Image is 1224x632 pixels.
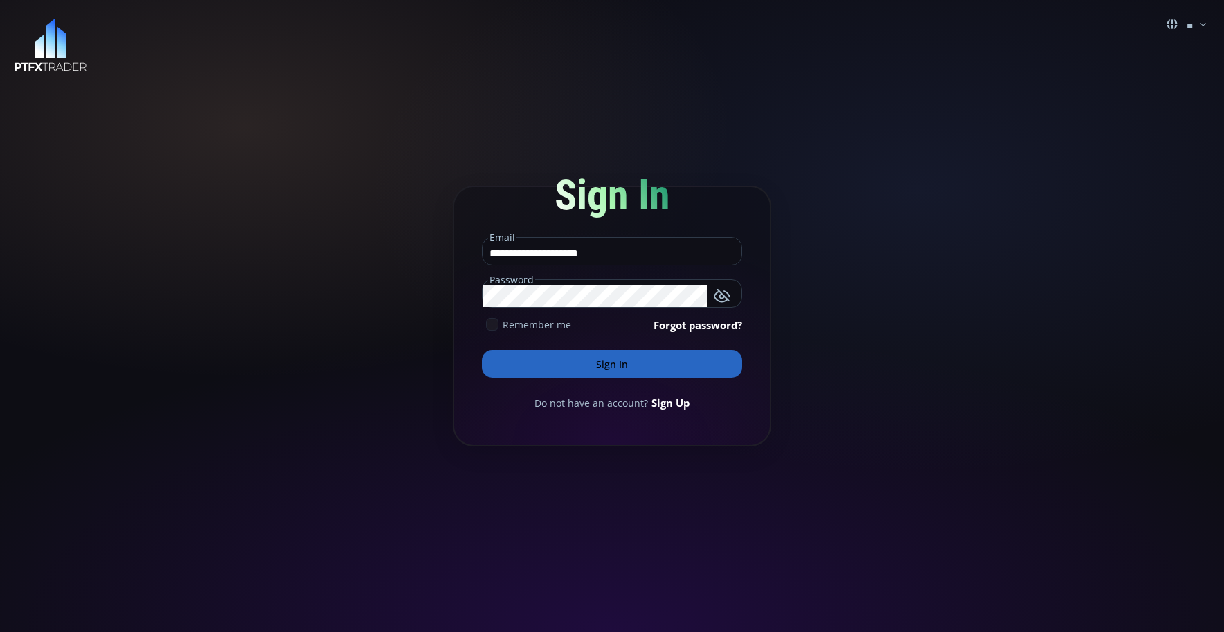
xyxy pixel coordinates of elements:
[482,350,742,378] button: Sign In
[651,395,690,410] a: Sign Up
[14,19,87,72] img: LOGO
[555,170,670,220] span: Sign In
[503,317,571,332] span: Remember me
[482,395,742,410] div: Do not have an account?
[654,317,742,333] a: Forgot password?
